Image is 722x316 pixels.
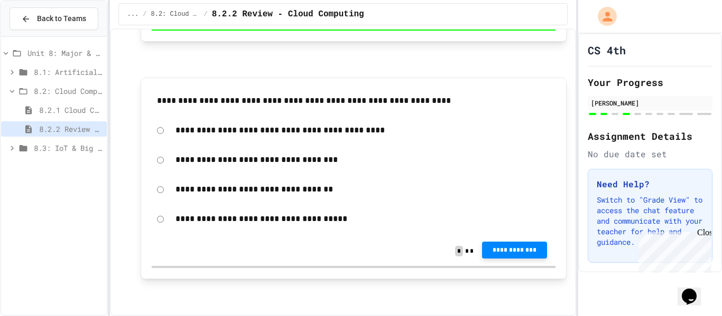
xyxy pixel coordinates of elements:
[27,47,103,59] span: Unit 8: Major & Emerging Technologies
[634,228,711,273] iframe: chat widget
[37,13,86,24] span: Back to Teams
[591,98,709,108] div: [PERSON_NAME]
[588,43,626,58] h1: CS 4th
[39,104,103,116] span: 8.2.1 Cloud Computing: Transforming the Digital World
[597,195,704,247] p: Switch to "Grade View" to access the chat feature and communicate with your teacher for help and ...
[588,129,712,143] h2: Assignment Details
[10,7,98,30] button: Back to Teams
[34,66,103,78] span: 8.1: Artificial Intelligence Basics
[4,4,73,67] div: Chat with us now!Close
[588,75,712,90] h2: Your Progress
[127,10,139,18] span: ...
[39,123,103,135] span: 8.2.2 Review - Cloud Computing
[151,10,200,18] span: 8.2: Cloud Computing
[597,178,704,190] h3: Need Help?
[212,8,364,21] span: 8.2.2 Review - Cloud Computing
[203,10,207,18] span: /
[587,4,619,28] div: My Account
[678,274,711,305] iframe: chat widget
[34,142,103,154] span: 8.3: IoT & Big Data
[34,85,103,97] span: 8.2: Cloud Computing
[588,148,712,160] div: No due date set
[143,10,146,18] span: /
